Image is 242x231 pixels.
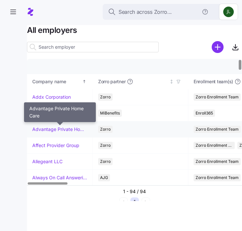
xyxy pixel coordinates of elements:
[123,188,146,195] div: 1 - 94 / 94
[196,142,233,149] span: Zorro Enrollment Team
[194,78,233,85] span: Enrollment team(s)
[223,7,234,17] img: d9b9d5af0451fe2f8c405234d2cf2198
[27,74,93,89] th: Company nameSorted ascending
[196,174,239,181] span: Zorro Enrollment Team
[130,197,139,206] button: 1
[169,79,174,84] div: Not sorted
[196,93,239,101] span: Zorro Enrollment Team
[98,78,125,85] span: Zorro partner
[196,126,239,133] span: Zorro Enrollment Team
[100,110,120,117] span: MiBenefits
[32,142,79,149] a: Affect Provider Group
[27,42,159,52] input: Search employer
[32,78,81,85] div: Company name
[119,197,128,206] button: Previous page
[27,25,242,35] h1: All employers
[103,4,234,20] button: Search across Zorro...
[119,8,172,16] span: Search across Zorro...
[100,174,108,181] span: AJG
[100,158,111,165] span: Zorro
[93,74,188,89] th: Zorro partnerNot sorted
[196,110,213,117] span: Enroll365
[142,197,150,206] button: Next page
[100,126,111,133] span: Zorro
[32,110,68,116] a: ADS TEC Energy
[100,142,111,149] span: Zorro
[100,93,111,101] span: Zorro
[32,126,87,133] a: Advantage Private Home Care
[32,174,87,181] a: Always On Call Answering Service
[196,158,239,165] span: Zorro Enrollment Team
[32,94,71,100] a: Addx Corporation
[212,41,224,53] svg: add icon
[32,158,63,165] a: Allegeant LLC
[82,79,87,84] div: Sorted ascending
